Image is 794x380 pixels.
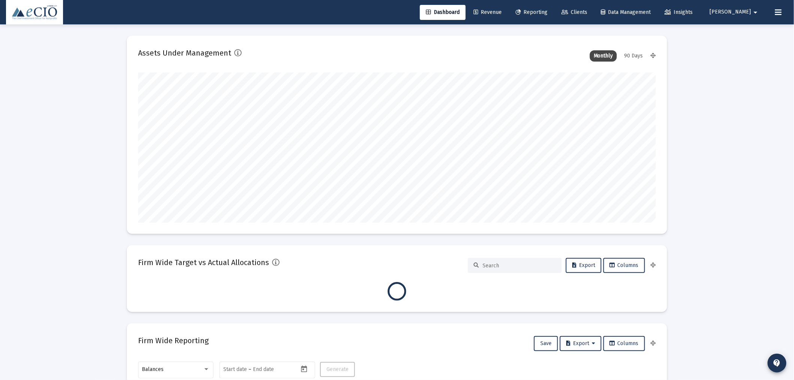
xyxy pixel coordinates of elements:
[560,336,602,351] button: Export
[253,366,289,372] input: End date
[12,5,57,20] img: Dashboard
[590,50,617,62] div: Monthly
[534,336,558,351] button: Save
[138,335,209,347] h2: Firm Wide Reporting
[773,359,782,368] mat-icon: contact_support
[603,336,645,351] button: Columns
[516,9,547,15] span: Reporting
[468,5,508,20] a: Revenue
[566,340,595,347] span: Export
[420,5,466,20] a: Dashboard
[142,366,164,372] span: Balances
[572,262,595,268] span: Export
[566,258,602,273] button: Export
[540,340,552,347] span: Save
[621,50,647,62] div: 90 Days
[603,258,645,273] button: Columns
[510,5,553,20] a: Reporting
[426,9,460,15] span: Dashboard
[610,262,639,268] span: Columns
[610,340,639,347] span: Columns
[751,5,760,20] mat-icon: arrow_drop_down
[326,366,349,372] span: Generate
[555,5,593,20] a: Clients
[138,256,269,268] h2: Firm Wide Target vs Actual Allocations
[701,5,769,20] button: [PERSON_NAME]
[224,366,247,372] input: Start date
[710,9,751,15] span: [PERSON_NAME]
[601,9,651,15] span: Data Management
[138,47,231,59] h2: Assets Under Management
[659,5,699,20] a: Insights
[665,9,693,15] span: Insights
[249,366,252,372] span: –
[483,262,556,269] input: Search
[561,9,587,15] span: Clients
[299,363,310,374] button: Open calendar
[595,5,657,20] a: Data Management
[320,362,355,377] button: Generate
[474,9,502,15] span: Revenue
